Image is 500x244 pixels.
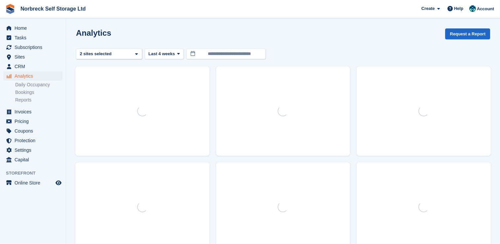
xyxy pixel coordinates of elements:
a: menu [3,107,62,116]
span: Tasks [15,33,54,42]
button: Last 4 weeks [145,49,184,60]
span: Protection [15,136,54,145]
a: menu [3,178,62,187]
a: menu [3,62,62,71]
img: stora-icon-8386f47178a22dfd0bd8f6a31ec36ba5ce8667c1dd55bd0f319d3a0aa187defe.svg [5,4,15,14]
span: Coupons [15,126,54,136]
a: menu [3,52,62,61]
a: menu [3,126,62,136]
span: Account [477,6,494,12]
img: Sally King [469,5,476,12]
div: 2 sites selected [79,51,114,57]
span: Storefront [6,170,66,177]
span: Help [454,5,463,12]
span: Capital [15,155,54,164]
span: CRM [15,62,54,71]
span: Sites [15,52,54,61]
a: menu [3,117,62,126]
span: Create [421,5,435,12]
a: Preview store [55,179,62,187]
button: Request a Report [445,28,490,39]
a: menu [3,145,62,155]
span: Subscriptions [15,43,54,52]
span: Settings [15,145,54,155]
span: Invoices [15,107,54,116]
a: Norbreck Self Storage Ltd [18,3,88,14]
span: Pricing [15,117,54,126]
span: Analytics [15,71,54,81]
a: menu [3,43,62,52]
a: Reports [15,97,62,103]
a: menu [3,155,62,164]
span: Home [15,23,54,33]
h2: Analytics [76,28,111,37]
a: Bookings [15,89,62,96]
span: Last 4 weeks [148,51,175,57]
a: Daily Occupancy [15,82,62,88]
a: menu [3,136,62,145]
span: Online Store [15,178,54,187]
a: menu [3,71,62,81]
a: menu [3,33,62,42]
a: menu [3,23,62,33]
